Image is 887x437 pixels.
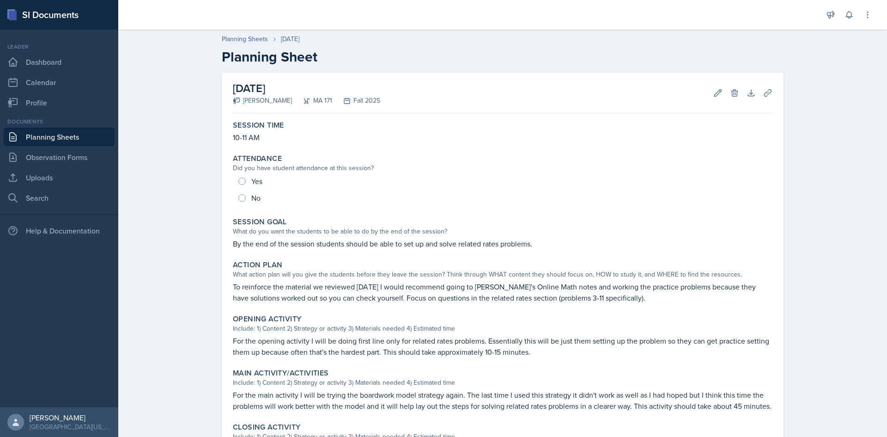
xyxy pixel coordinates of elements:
[332,96,380,105] div: Fall 2025
[233,163,772,173] div: Did you have student attendance at this session?
[233,238,772,249] p: By the end of the session students should be able to set up and solve related rates problems.
[233,335,772,357] p: For the opening activity I will be doing first line only for related rates problems. Essentially ...
[4,43,115,51] div: Leader
[233,80,380,97] h2: [DATE]
[4,73,115,92] a: Calendar
[4,168,115,187] a: Uploads
[222,49,784,65] h2: Planning Sheet
[233,324,772,333] div: Include: 1) Content 2) Strategy or activity 3) Materials needed 4) Estimated time
[233,378,772,388] div: Include: 1) Content 2) Strategy or activity 3) Materials needed 4) Estimated time
[233,154,282,163] label: Attendance
[4,148,115,166] a: Observation Forms
[4,222,115,240] div: Help & Documentation
[222,34,268,44] a: Planning Sheets
[233,96,292,105] div: [PERSON_NAME]
[233,314,301,324] label: Opening Activity
[292,96,332,105] div: MA 171
[281,34,299,44] div: [DATE]
[233,217,287,227] label: Session Goal
[4,93,115,112] a: Profile
[233,389,772,412] p: For the main activity I will be trying the boardwork model strategy again. The last time I used t...
[4,53,115,71] a: Dashboard
[233,270,772,279] div: What action plan will you give the students before they leave the session? Think through WHAT con...
[233,132,772,143] p: 10-11 AM
[4,128,115,146] a: Planning Sheets
[233,121,284,130] label: Session Time
[4,117,115,126] div: Documents
[30,422,111,431] div: [GEOGRAPHIC_DATA][US_STATE] in [GEOGRAPHIC_DATA]
[233,423,300,432] label: Closing Activity
[233,369,329,378] label: Main Activity/Activities
[233,227,772,236] div: What do you want the students to be able to do by the end of the session?
[30,413,111,422] div: [PERSON_NAME]
[4,189,115,207] a: Search
[233,281,772,303] p: To reinforce the material we reviewed [DATE] I would recommend going to [PERSON_NAME]'s Online Ma...
[233,260,282,270] label: Action Plan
